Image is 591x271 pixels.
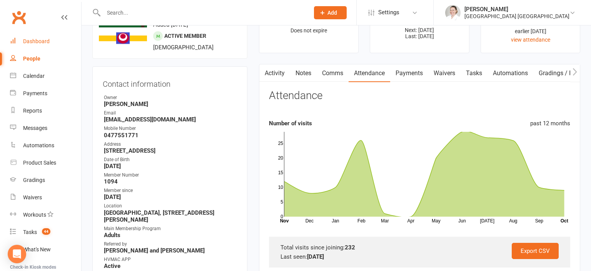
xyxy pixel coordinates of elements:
[104,178,237,185] strong: 1094
[104,109,237,117] div: Email
[10,102,81,120] a: Reports
[530,119,570,128] div: past 12 months
[8,245,26,263] div: Open Intercom Messenger
[269,90,322,102] h3: Attendance
[104,202,237,210] div: Location
[345,244,355,251] strong: 232
[104,232,237,239] strong: Adults
[23,142,54,148] div: Automations
[10,172,81,189] a: Gradings
[280,243,559,252] div: Total visits since joining:
[164,33,206,39] span: Active member
[307,253,324,260] strong: [DATE]
[349,64,390,82] a: Attendance
[10,154,81,172] a: Product Sales
[101,7,304,18] input: Search...
[280,252,559,261] div: Last seen:
[317,64,349,82] a: Comms
[464,13,569,20] div: [GEOGRAPHIC_DATA] [GEOGRAPHIC_DATA]
[23,125,47,131] div: Messages
[487,64,533,82] a: Automations
[104,256,237,263] div: HVMAC APP
[104,101,237,108] strong: [PERSON_NAME]
[511,37,550,43] a: view attendance
[23,194,42,200] div: Waivers
[461,64,487,82] a: Tasks
[104,147,237,154] strong: [STREET_ADDRESS]
[428,64,461,82] a: Waivers
[378,4,399,21] span: Settings
[488,27,573,35] div: earlier [DATE]
[23,177,45,183] div: Gradings
[10,241,81,258] a: What's New
[104,116,237,123] strong: [EMAIL_ADDRESS][DOMAIN_NAME]
[99,2,147,50] img: image1756257966.png
[377,27,462,39] p: Next: [DATE] Last: [DATE]
[10,50,81,67] a: People
[290,64,317,82] a: Notes
[23,56,40,62] div: People
[327,10,337,16] span: Add
[390,64,428,82] a: Payments
[104,209,237,223] strong: [GEOGRAPHIC_DATA], [STREET_ADDRESS][PERSON_NAME]
[10,85,81,102] a: Payments
[104,194,237,200] strong: [DATE]
[464,6,569,13] div: [PERSON_NAME]
[104,187,237,194] div: Member since
[10,206,81,224] a: Workouts
[10,137,81,154] a: Automations
[269,120,312,127] strong: Number of visits
[10,67,81,85] a: Calendar
[104,163,237,170] strong: [DATE]
[23,160,56,166] div: Product Sales
[10,33,81,50] a: Dashboard
[104,132,237,139] strong: 0477551771
[23,73,45,79] div: Calendar
[42,228,50,235] span: 44
[10,120,81,137] a: Messages
[104,141,237,148] div: Address
[445,5,461,20] img: thumb_image1759380684.png
[10,189,81,206] a: Waivers
[23,229,37,235] div: Tasks
[9,8,28,27] a: Clubworx
[103,77,237,88] h3: Contact information
[23,212,46,218] div: Workouts
[104,125,237,132] div: Mobile Number
[512,243,559,259] a: Export CSV
[104,241,237,248] div: Referred by
[23,246,51,252] div: What's New
[23,90,47,96] div: Payments
[10,224,81,241] a: Tasks 44
[104,94,237,101] div: Owner
[259,64,290,82] a: Activity
[104,172,237,179] div: Member Number
[104,156,237,163] div: Date of Birth
[104,247,237,254] strong: [PERSON_NAME] and [PERSON_NAME]
[104,263,237,269] strong: Active
[104,225,237,232] div: Main Membership Program
[153,44,214,51] span: [DEMOGRAPHIC_DATA]
[23,108,42,114] div: Reports
[290,27,327,34] span: Does not expire
[23,38,50,44] div: Dashboard
[314,6,347,19] button: Add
